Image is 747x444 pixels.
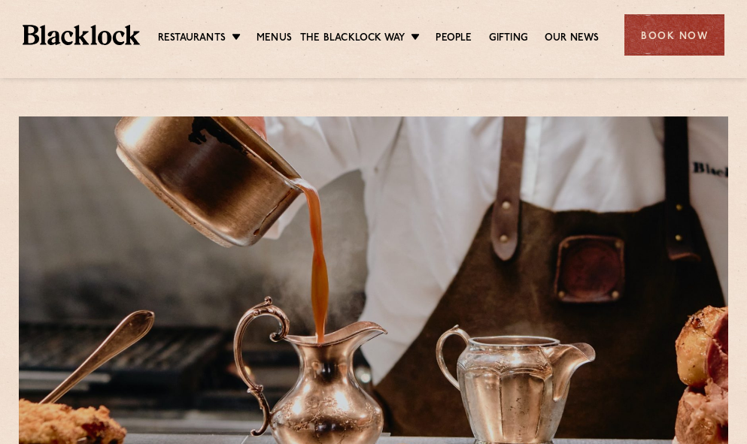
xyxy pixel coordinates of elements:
div: Book Now [624,14,724,56]
a: Our News [545,31,600,47]
a: Gifting [489,31,528,47]
a: People [436,31,472,47]
a: The Blacklock Way [300,31,405,47]
a: Menus [257,31,292,47]
img: BL_Textured_Logo-footer-cropped.svg [23,25,140,44]
a: Restaurants [158,31,226,47]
